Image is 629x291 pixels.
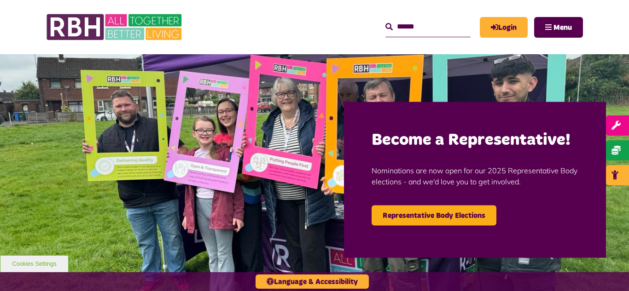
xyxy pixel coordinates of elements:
[534,17,583,38] button: Navigation
[372,151,578,200] p: Nominations are now open for our 2025 Representative Body elections - and we'd love you to get in...
[256,274,369,289] button: Language & Accessibility
[46,9,184,45] img: RBH
[588,250,629,291] iframe: Netcall Web Assistant for live chat
[372,129,578,151] h2: Become a Representative!
[372,205,496,225] a: Representative Body Elections
[553,24,572,31] span: Menu
[480,17,528,38] a: MyRBH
